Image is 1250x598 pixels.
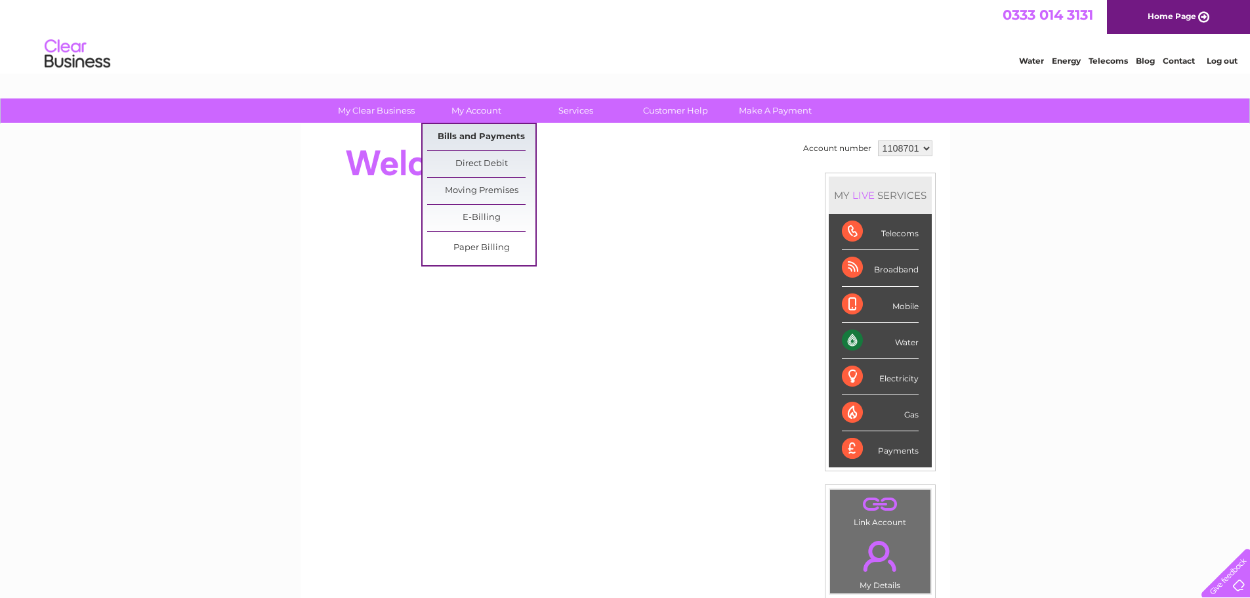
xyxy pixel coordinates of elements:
[316,7,936,64] div: Clear Business is a trading name of Verastar Limited (registered in [GEOGRAPHIC_DATA] No. 3667643...
[721,98,829,123] a: Make A Payment
[800,137,875,160] td: Account number
[829,489,931,530] td: Link Account
[829,177,932,214] div: MY SERVICES
[1019,56,1044,66] a: Water
[427,124,535,150] a: Bills and Payments
[1089,56,1128,66] a: Telecoms
[621,98,730,123] a: Customer Help
[427,235,535,261] a: Paper Billing
[833,493,927,516] a: .
[833,533,927,579] a: .
[842,214,919,250] div: Telecoms
[842,431,919,467] div: Payments
[850,189,877,202] div: LIVE
[44,34,111,74] img: logo.png
[1003,7,1093,23] a: 0333 014 3131
[427,178,535,204] a: Moving Premises
[842,359,919,395] div: Electricity
[1207,56,1238,66] a: Log out
[322,98,430,123] a: My Clear Business
[422,98,530,123] a: My Account
[842,250,919,286] div: Broadband
[1136,56,1155,66] a: Blog
[427,205,535,231] a: E-Billing
[829,530,931,594] td: My Details
[1163,56,1195,66] a: Contact
[522,98,630,123] a: Services
[1052,56,1081,66] a: Energy
[842,287,919,323] div: Mobile
[842,323,919,359] div: Water
[427,151,535,177] a: Direct Debit
[842,395,919,431] div: Gas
